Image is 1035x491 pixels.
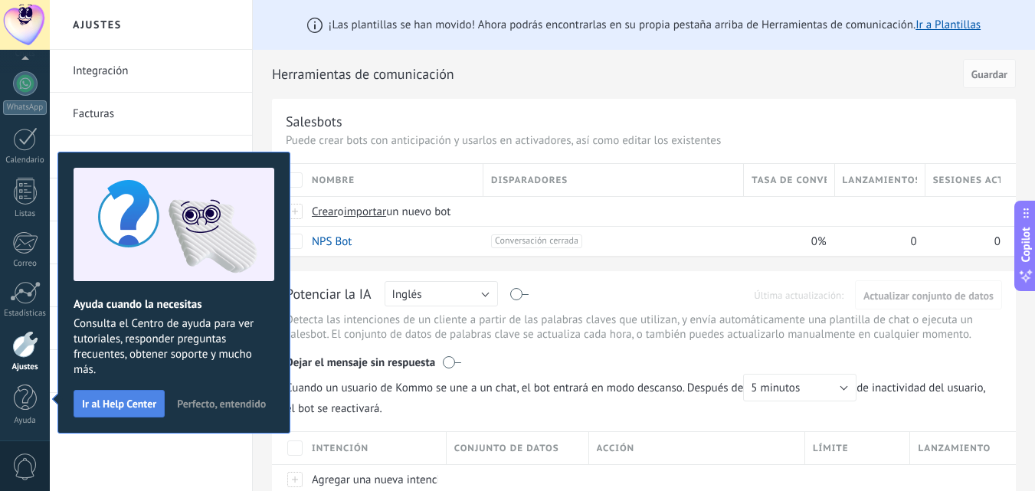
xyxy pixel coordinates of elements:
span: Ir al Help Center [82,398,156,409]
span: Inglés [392,287,422,302]
span: Perfecto, entendido [177,398,266,409]
span: 5 minutos [751,381,800,395]
span: Copilot [1018,227,1033,262]
div: 0 [835,227,918,256]
div: Dejar el mensaje sin respuesta [286,345,1002,374]
p: Puede crear bots con anticipación y usarlos en activadores, así como editar los existentes [286,133,1002,148]
span: Lanzamiento [918,441,991,456]
a: Ajustes Generales [73,136,237,178]
span: importar [344,205,387,219]
span: Tasa de conversión [752,173,826,188]
button: 5 minutos [743,374,856,401]
span: Límite [813,441,849,456]
div: Ayuda [3,416,47,426]
span: 0% [811,234,827,249]
span: Nombre [312,173,355,188]
span: Crear [312,205,338,219]
span: Guardar [971,69,1007,80]
div: 0% [744,227,827,256]
span: un nuevo bot [386,205,450,219]
a: NPS Bot [312,234,352,249]
span: o [338,205,344,219]
a: Facturas [73,93,237,136]
div: Estadísticas [3,309,47,319]
li: Fuentes de conocimiento de IA [50,393,252,435]
span: Intención [312,441,368,456]
li: Facturas [50,93,252,136]
span: Cuando un usuario de Kommo se une a un chat, el bot entrará en modo descanso. Después de [286,374,856,401]
div: Correo [3,259,47,269]
span: 0 [994,234,1001,249]
span: de inactividad del usuario, el bot se reactivará. [286,374,1002,416]
span: ¡Las plantillas se han movido! Ahora podrás encontrarlas en su propia pestaña arriba de Herramien... [329,18,981,32]
h2: Ayuda cuando la necesitas [74,297,274,312]
div: Listas [3,209,47,219]
a: Integración [73,50,237,93]
span: Disparadores [491,173,568,188]
span: Conversación cerrada [491,234,582,248]
span: 0 [911,234,917,249]
div: Calendario [3,155,47,165]
span: Conjunto de datos [454,441,559,456]
button: Guardar [963,59,1016,88]
span: Consulta el Centro de ayuda para ver tutoriales, responder preguntas frecuentes, obtener soporte ... [74,316,274,378]
button: Perfecto, entendido [170,392,273,415]
p: Detecta las intenciones de un cliente a partir de las palabras claves que utilizan, y envía autom... [286,313,1002,342]
span: Sesiones activas [933,173,1001,188]
div: 0 [925,227,1001,256]
li: Ajustes Generales [50,136,252,178]
div: WhatsApp [3,100,47,115]
div: Ajustes [3,362,47,372]
div: Potenciar la IA [286,285,372,305]
span: Lanzamientos totales [843,173,917,188]
div: Salesbots [286,113,342,130]
h2: Herramientas de comunicación [272,59,958,90]
button: Ir al Help Center [74,390,165,417]
span: Acción [597,441,635,456]
a: Ir a Plantillas [915,18,981,32]
button: Inglés [385,281,498,306]
li: Integración [50,50,252,93]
